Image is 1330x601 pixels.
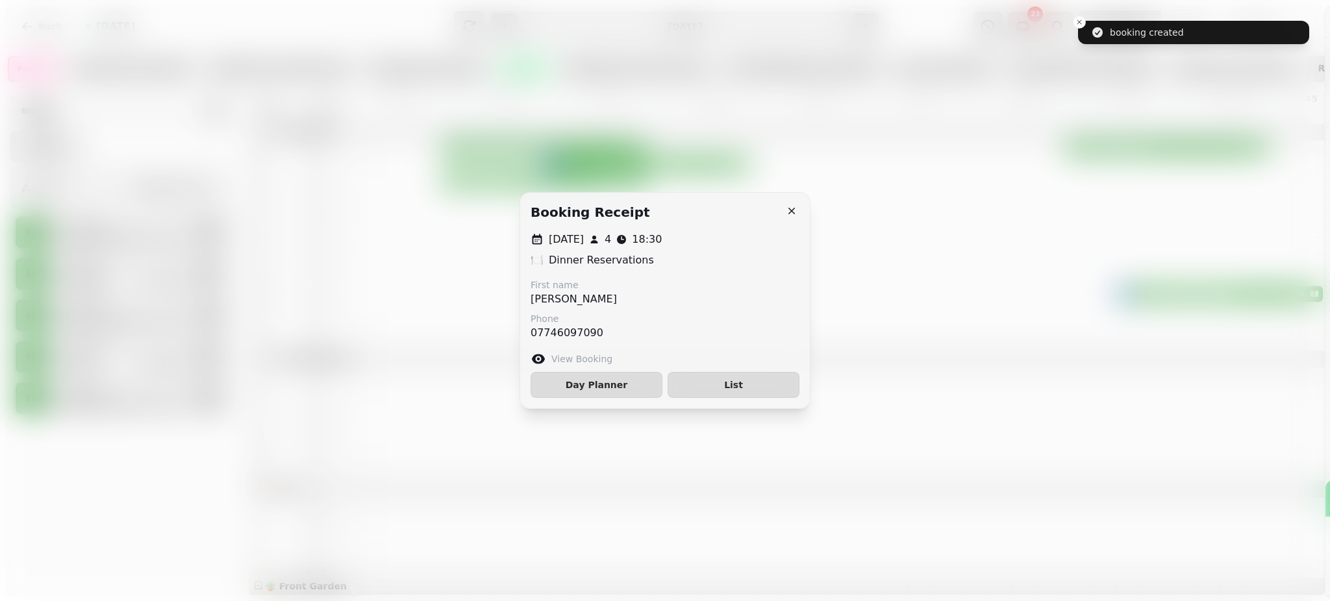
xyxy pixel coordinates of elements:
[531,291,617,307] p: [PERSON_NAME]
[605,232,611,247] p: 4
[542,380,651,389] span: Day Planner
[531,203,650,221] h2: Booking receipt
[531,252,544,268] p: 🍽️
[549,252,654,268] p: Dinner Reservations
[668,372,799,398] button: List
[531,312,603,325] label: Phone
[531,325,603,341] p: 07746097090
[632,232,662,247] p: 18:30
[679,380,788,389] span: List
[531,372,662,398] button: Day Planner
[531,278,617,291] label: First name
[551,352,612,365] label: View Booking
[549,232,584,247] p: [DATE]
